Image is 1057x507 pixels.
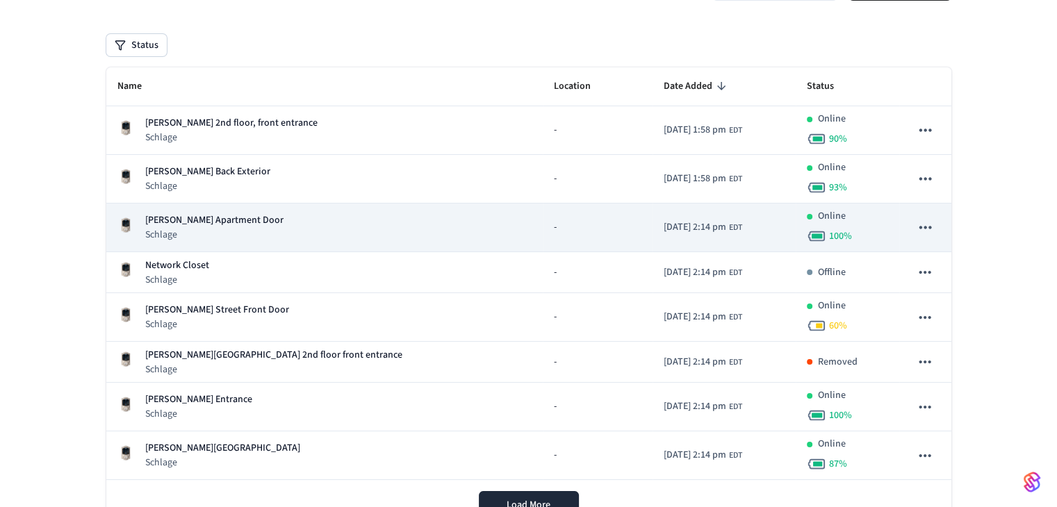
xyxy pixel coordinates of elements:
[664,448,726,463] span: [DATE] 2:14 pm
[117,444,134,461] img: Schlage Sense Smart Deadbolt with Camelot Trim, Front
[664,355,726,369] span: [DATE] 2:14 pm
[664,220,726,235] span: [DATE] 2:14 pm
[807,76,852,97] span: Status
[145,407,252,421] p: Schlage
[145,165,270,179] p: [PERSON_NAME] Back Exterior
[664,310,726,324] span: [DATE] 2:14 pm
[117,217,134,233] img: Schlage Sense Smart Deadbolt with Camelot Trim, Front
[664,123,742,138] div: America/New_York
[145,363,402,376] p: Schlage
[818,388,846,403] p: Online
[664,172,742,186] div: America/New_York
[145,228,284,242] p: Schlage
[145,317,289,331] p: Schlage
[145,213,284,228] p: [PERSON_NAME] Apartment Door
[145,456,300,469] p: Schlage
[664,265,742,280] div: America/New_York
[664,123,726,138] span: [DATE] 1:58 pm
[664,265,726,280] span: [DATE] 2:14 pm
[145,258,209,273] p: Network Closet
[554,310,557,324] span: -
[729,449,742,462] span: EDT
[818,209,846,224] p: Online
[829,408,852,422] span: 100 %
[829,132,847,146] span: 90 %
[554,123,557,138] span: -
[145,273,209,287] p: Schlage
[554,399,557,414] span: -
[106,67,951,480] table: sticky table
[729,124,742,137] span: EDT
[664,399,726,414] span: [DATE] 2:14 pm
[145,441,300,456] p: [PERSON_NAME][GEOGRAPHIC_DATA]
[554,265,557,280] span: -
[729,401,742,413] span: EDT
[829,229,852,243] span: 100 %
[117,168,134,185] img: Schlage Sense Smart Deadbolt with Camelot Trim, Front
[554,448,557,463] span: -
[145,131,318,144] p: Schlage
[554,76,609,97] span: Location
[664,76,730,97] span: Date Added
[117,306,134,323] img: Schlage Sense Smart Deadbolt with Camelot Trim, Front
[729,311,742,324] span: EDT
[664,448,742,463] div: America/New_York
[117,351,134,367] img: Schlage Sense Smart Deadbolt with Camelot Trim, Front
[554,355,557,369] span: -
[729,222,742,234] span: EDT
[145,116,318,131] p: [PERSON_NAME] 2nd floor, front entrance
[117,119,134,136] img: Schlage Sense Smart Deadbolt with Camelot Trim, Front
[117,261,134,278] img: Schlage Sense Smart Deadbolt with Camelot Trim, Front
[829,457,847,471] span: 87 %
[729,356,742,369] span: EDT
[145,392,252,407] p: [PERSON_NAME] Entrance
[554,172,557,186] span: -
[664,310,742,324] div: America/New_York
[664,399,742,414] div: America/New_York
[818,299,846,313] p: Online
[729,267,742,279] span: EDT
[818,265,846,280] p: Offline
[664,172,726,186] span: [DATE] 1:58 pm
[829,181,847,194] span: 93 %
[664,355,742,369] div: America/New_York
[729,173,742,185] span: EDT
[554,220,557,235] span: -
[117,76,160,97] span: Name
[818,355,858,369] p: Removed
[829,319,847,333] span: 60 %
[145,348,402,363] p: [PERSON_NAME][GEOGRAPHIC_DATA] 2nd floor front entrance
[106,34,167,56] button: Status
[145,303,289,317] p: [PERSON_NAME] Street Front Door
[818,112,846,126] p: Online
[818,160,846,175] p: Online
[117,396,134,413] img: Schlage Sense Smart Deadbolt with Camelot Trim, Front
[664,220,742,235] div: America/New_York
[818,437,846,451] p: Online
[1024,471,1040,493] img: SeamLogoGradient.69752ec5.svg
[145,179,270,193] p: Schlage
